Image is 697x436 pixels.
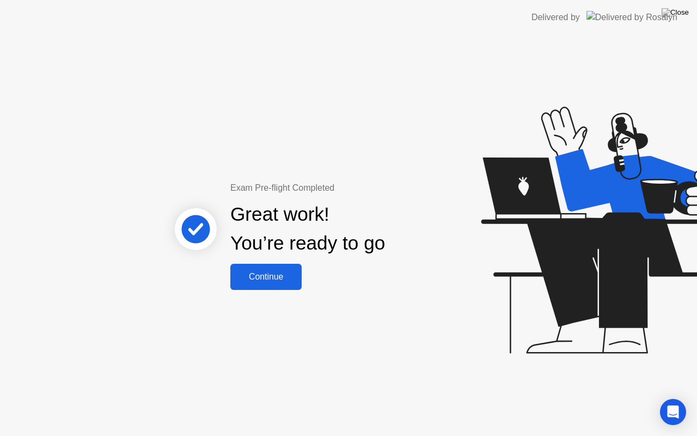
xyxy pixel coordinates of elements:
div: Great work! You’re ready to go [230,200,385,258]
div: Delivered by [531,11,580,24]
div: Exam Pre-flight Completed [230,181,455,195]
div: Open Intercom Messenger [660,399,686,425]
img: Delivered by Rosalyn [586,11,677,23]
div: Continue [234,272,298,282]
button: Continue [230,264,302,290]
img: Close [662,8,689,17]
